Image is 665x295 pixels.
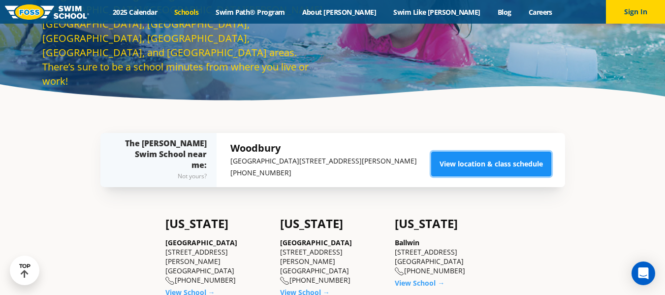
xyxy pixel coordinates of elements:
[230,141,417,155] h5: Woodbury
[230,155,417,167] p: [GEOGRAPHIC_DATA][STREET_ADDRESS][PERSON_NAME]
[395,238,500,276] div: [STREET_ADDRESS] [GEOGRAPHIC_DATA] [PHONE_NUMBER]
[165,238,270,285] div: [STREET_ADDRESS][PERSON_NAME] [GEOGRAPHIC_DATA] [PHONE_NUMBER]
[489,7,520,17] a: Blog
[165,217,270,230] h4: [US_STATE]
[19,263,31,278] div: TOP
[166,7,207,17] a: Schools
[293,7,385,17] a: About [PERSON_NAME]
[5,4,89,20] img: FOSS Swim School Logo
[165,277,175,285] img: location-phone-o-icon.svg
[165,238,237,247] a: [GEOGRAPHIC_DATA]
[520,7,561,17] a: Careers
[280,238,385,285] div: [STREET_ADDRESS][PERSON_NAME] [GEOGRAPHIC_DATA] [PHONE_NUMBER]
[395,278,444,288] a: View School →
[632,262,655,285] div: Open Intercom Messenger
[280,238,352,247] a: [GEOGRAPHIC_DATA]
[280,277,289,285] img: location-phone-o-icon.svg
[120,138,207,182] div: The [PERSON_NAME] Swim School near me:
[395,217,500,230] h4: [US_STATE]
[207,7,293,17] a: Swim Path® Program
[431,152,551,176] a: View location & class schedule
[395,267,404,276] img: location-phone-o-icon.svg
[104,7,166,17] a: 2025 Calendar
[395,238,419,247] a: Ballwin
[385,7,489,17] a: Swim Like [PERSON_NAME]
[230,167,417,179] p: [PHONE_NUMBER]
[280,217,385,230] h4: [US_STATE]
[120,170,207,182] div: Not yours?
